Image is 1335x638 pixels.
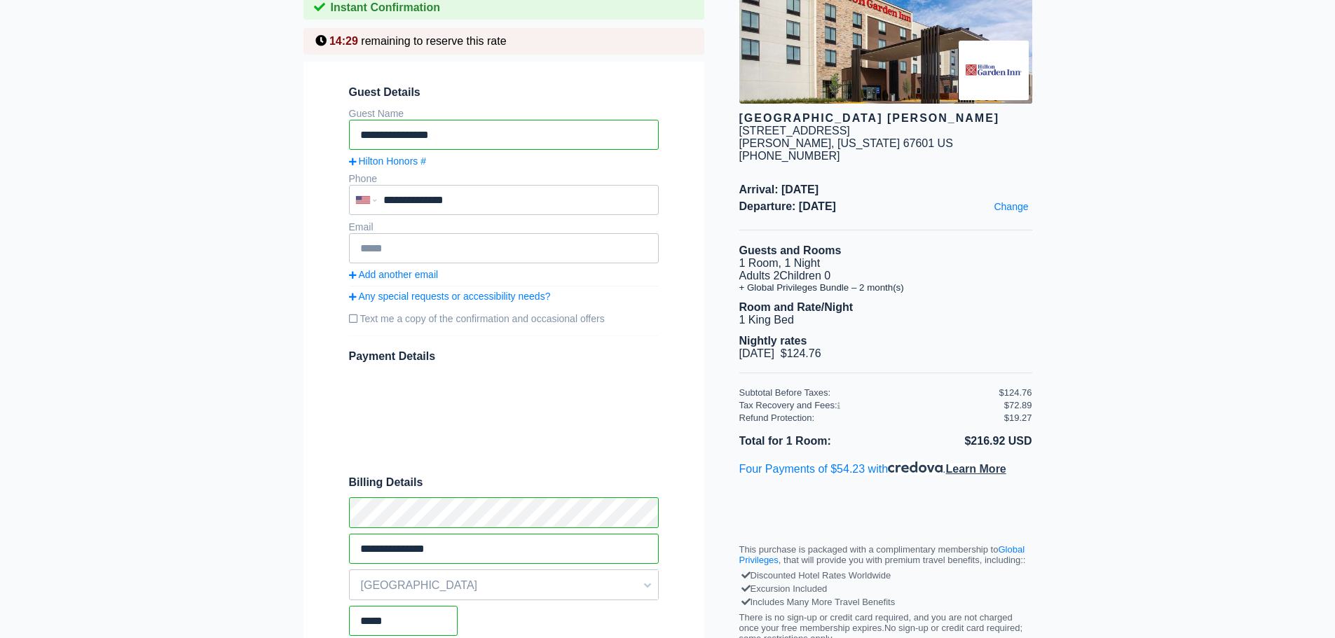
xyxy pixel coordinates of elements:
[779,270,830,282] span: Children 0
[361,35,506,47] span: remaining to reserve this rate
[739,282,1032,293] li: + Global Privileges Bundle – 2 month(s)
[739,112,1032,125] div: [GEOGRAPHIC_DATA] [PERSON_NAME]
[739,544,1032,565] p: This purchase is packaged with a complimentary membership to , that will provide you with premium...
[743,595,1029,609] div: Includes Many More Travel Benefits
[739,183,1032,196] span: Arrival: [DATE]
[349,86,659,99] span: Guest Details
[739,150,1032,162] div: [PHONE_NUMBER]
[903,137,935,149] span: 67601
[349,155,659,167] a: Hilton Honors #
[743,569,1029,582] div: Discounted Hotel Rates Worldwide
[739,463,1006,475] a: Four Payments of $54.23 with.Learn More
[739,257,1032,270] li: 1 Room, 1 Night
[739,301,854,313] b: Room and Rate/Night
[1004,412,1032,423] div: $19.27
[739,244,842,256] b: Guests and Rooms
[946,463,1006,475] span: Learn More
[349,307,659,330] label: Text me a copy of the confirmation and occasional offers
[739,270,1032,282] li: Adults 2
[329,35,358,47] span: 14:29
[349,350,436,362] span: Payment Details
[1004,400,1032,410] div: $72.89
[350,186,380,214] div: United States: +1
[999,387,1032,398] div: $124.76
[837,137,900,149] span: [US_STATE]
[349,269,659,280] a: Add another email
[739,412,1004,423] div: Refund Protection:
[739,488,1032,515] iframe: PayPal Message 1
[990,197,1032,216] a: Change
[349,221,374,233] label: Email
[739,544,1025,565] a: Global Privileges
[349,108,404,119] label: Guest Name
[938,137,953,149] span: US
[886,432,1032,450] li: $216.92 USD
[349,476,659,489] span: Billing Details
[739,400,999,410] div: Tax Recovery and Fees:
[349,291,659,302] a: Any special requests or accessibility needs?
[349,173,377,184] label: Phone
[739,347,821,359] span: [DATE] $124.76
[739,314,1032,326] li: 1 King Bed
[350,574,658,597] span: [GEOGRAPHIC_DATA]
[739,137,835,149] span: [PERSON_NAME],
[739,387,999,398] div: Subtotal Before Taxes:
[739,125,850,137] div: [STREET_ADDRESS]
[739,335,807,347] b: Nightly rates
[739,200,1032,213] span: Departure: [DATE]
[743,582,1029,595] div: Excursion Included
[959,41,1029,100] img: Brand logo for Hilton Garden Inn Hays
[346,368,662,461] iframe: Secure payment input frame
[739,432,886,450] li: Total for 1 Room:
[739,463,1006,475] span: Four Payments of $54.23 with .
